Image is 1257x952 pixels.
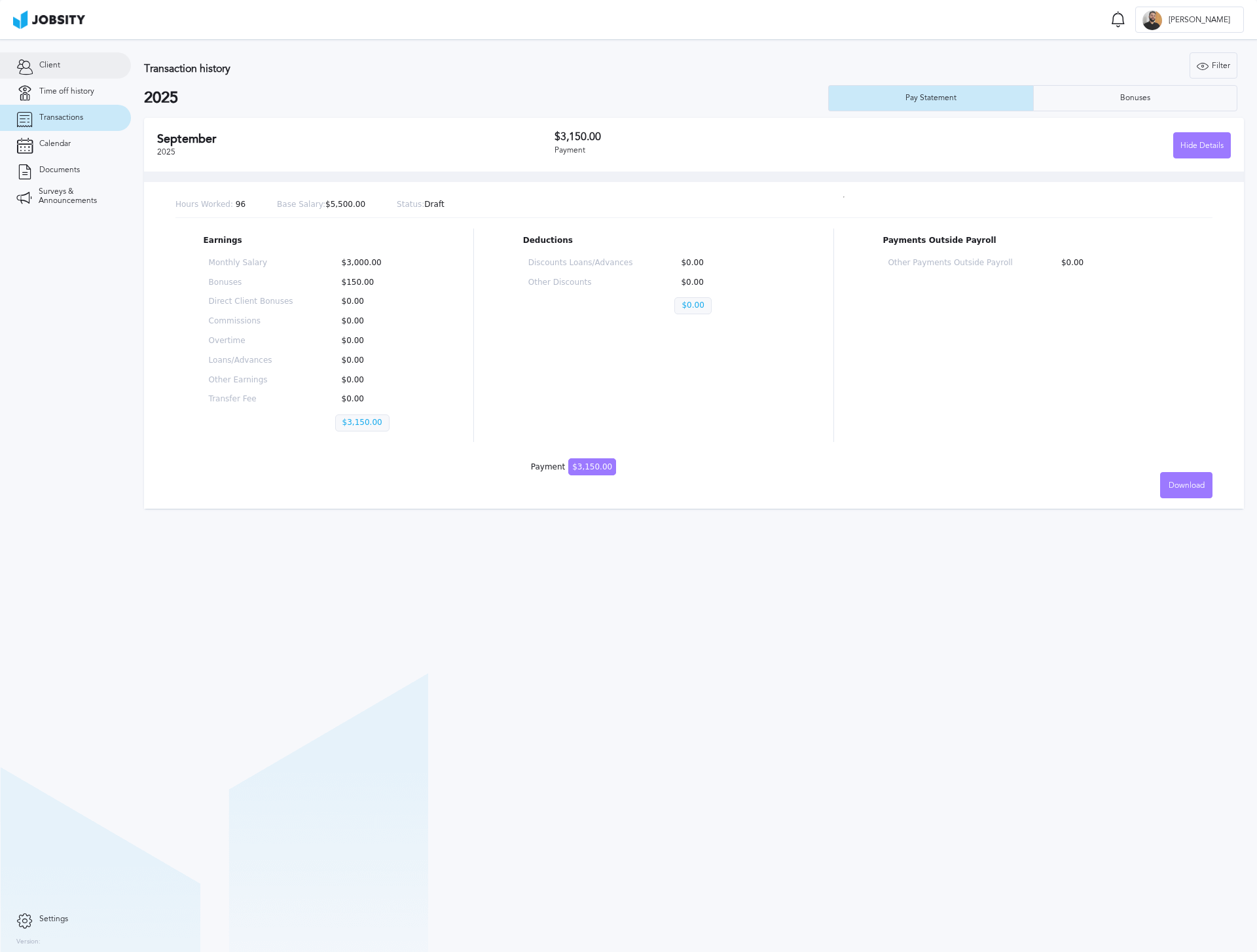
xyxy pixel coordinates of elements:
div: Payment [531,463,616,472]
p: $5,500.00 [277,200,365,210]
p: Direct Client Bonuses [209,297,293,306]
p: Discounts Loans/Advances [528,259,633,268]
p: $0.00 [335,376,420,385]
span: $3,150.00 [568,458,616,475]
p: $3,000.00 [335,259,420,268]
p: Monthly Salary [209,259,293,268]
h3: Transaction history [144,63,742,75]
button: Download [1160,472,1212,498]
div: Payment [555,146,893,155]
p: $0.00 [674,297,711,314]
p: Other Payments Outside Payroll [888,259,1012,268]
button: Hide Details [1173,132,1231,158]
div: Hide Details [1174,133,1230,159]
img: ab4bad089aa723f57921c736e9817d99.png [13,10,85,29]
p: Commissions [209,317,293,326]
p: $150.00 [335,278,420,287]
span: Documents [39,166,80,175]
p: $3,150.00 [335,414,390,431]
p: Other Discounts [528,278,633,287]
p: $0.00 [1055,259,1179,268]
span: Surveys & Announcements [39,187,115,206]
p: Other Earnings [209,376,293,385]
p: Deductions [523,236,784,246]
p: $0.00 [335,297,420,306]
span: Download [1169,481,1205,490]
p: Loans/Advances [209,356,293,365]
span: Status: [397,200,424,209]
span: Base Salary: [277,200,325,209]
p: $0.00 [674,278,779,287]
p: $0.00 [335,317,420,326]
h2: 2025 [144,89,828,107]
span: Client [39,61,60,70]
p: Draft [397,200,445,210]
button: Bonuses [1033,85,1238,111]
div: Pay Statement [899,94,963,103]
p: $0.00 [674,259,779,268]
p: $0.00 [335,395,420,404]
span: Time off history [39,87,94,96]
p: $0.00 [335,356,420,365]
span: Hours Worked: [175,200,233,209]
span: [PERSON_NAME] [1162,16,1237,25]
h3: $3,150.00 [555,131,893,143]
label: Version: [16,938,41,946]
p: $0.00 [335,337,420,346]
span: 2025 [157,147,175,156]
p: Overtime [209,337,293,346]
span: Transactions [39,113,83,122]
button: Pay Statement [828,85,1033,111]
p: Earnings [204,236,425,246]
p: Payments Outside Payroll [883,236,1184,246]
h2: September [157,132,555,146]
p: Transfer Fee [209,395,293,404]
p: 96 [175,200,246,210]
p: Bonuses [209,278,293,287]
span: Settings [39,915,68,924]
button: Filter [1190,52,1237,79]
span: Calendar [39,139,71,149]
div: Bonuses [1114,94,1157,103]
button: J[PERSON_NAME] [1135,7,1244,33]
div: J [1142,10,1162,30]
div: Filter [1190,53,1237,79]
